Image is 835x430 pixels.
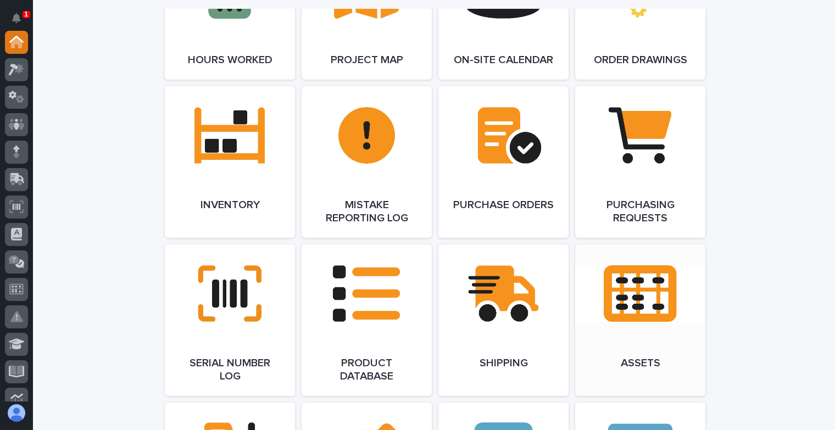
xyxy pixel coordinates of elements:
a: Serial Number Log [165,244,295,396]
button: users-avatar [5,401,28,425]
div: Notifications1 [14,13,28,31]
a: Mistake Reporting Log [302,86,432,238]
a: Purchase Orders [438,86,569,238]
a: Inventory [165,86,295,238]
a: Shipping [438,244,569,396]
a: Assets [575,244,705,396]
p: 1 [24,10,28,18]
button: Notifications [5,7,28,30]
a: Product Database [302,244,432,396]
a: Purchasing Requests [575,86,705,238]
